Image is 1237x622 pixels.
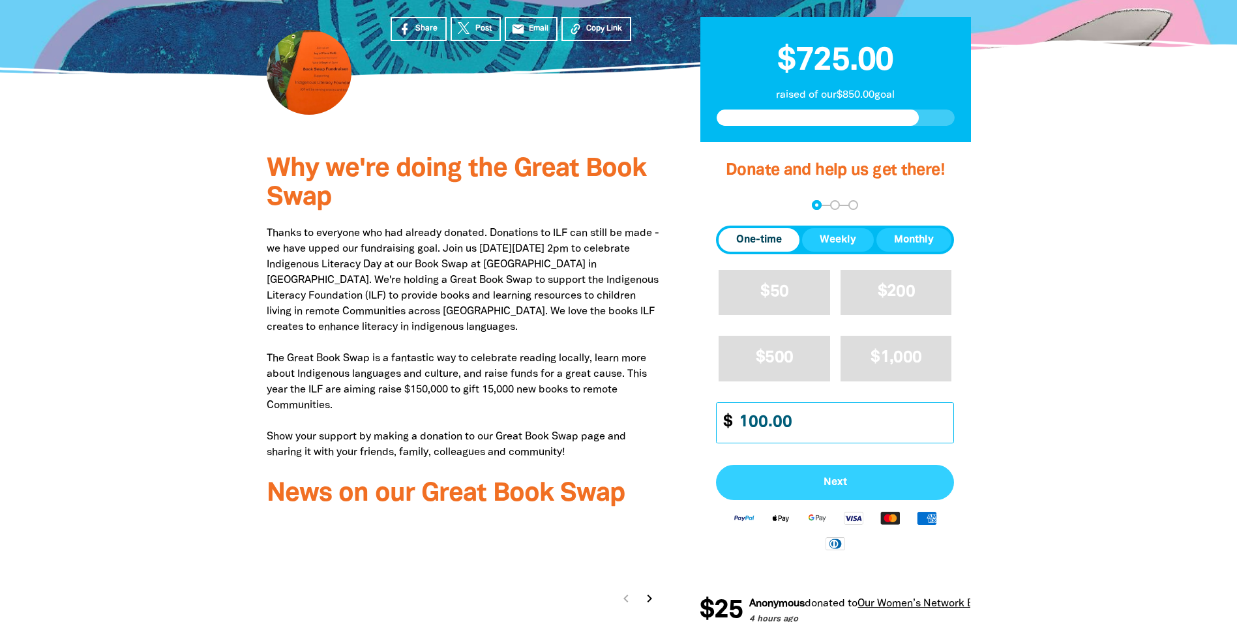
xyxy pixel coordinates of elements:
button: Copy Link [561,17,631,41]
span: Donate and help us get there! [726,163,945,178]
button: Navigate to step 2 of 3 to enter your details [830,200,840,210]
button: Navigate to step 3 of 3 to enter your payment details [848,200,858,210]
button: $1,000 [841,336,952,381]
div: Available payment methods [716,500,954,561]
p: raised of our $850.00 goal [717,87,955,103]
span: Post [475,23,492,35]
button: Monthly [876,228,951,252]
img: Google Pay logo [799,511,835,526]
span: Next [730,477,940,488]
button: Next page [640,589,659,608]
img: Mastercard logo [872,511,908,526]
span: $200 [878,284,915,299]
span: $725.00 [777,46,893,76]
span: One-time [736,232,782,248]
span: Why we're doing the Great Book Swap [267,157,646,210]
a: Our Women’s Network Book Swap [856,599,1019,608]
img: American Express logo [908,511,945,526]
button: Navigate to step 1 of 3 to enter your donation amount [812,200,822,210]
button: Weekly [802,228,874,252]
span: donated to [803,599,856,608]
span: Email [529,23,548,35]
span: Monthly [894,232,934,248]
p: Thanks to everyone who had already donated. Donations to ILF can still be made - we have upped ou... [267,226,661,460]
span: $50 [760,284,788,299]
button: $200 [841,270,952,315]
div: Paginated content [267,514,661,610]
span: Copy Link [586,23,622,35]
button: $50 [719,270,830,315]
button: Pay with Credit Card [716,465,954,500]
button: $500 [719,336,830,381]
span: $ [717,403,732,443]
span: $500 [756,350,793,365]
em: Anonymous [748,599,803,608]
i: email [511,22,525,36]
img: Paypal logo [726,511,762,526]
a: Post [451,17,501,41]
input: Enter custom amount [730,403,953,443]
span: Weekly [820,232,856,248]
div: Donation frequency [716,226,954,254]
h3: News on our Great Book Swap [267,480,661,509]
i: chevron_right [642,591,657,606]
img: Diners Club logo [817,536,854,551]
a: Share [391,17,447,41]
button: One-time [719,228,799,252]
span: $1,000 [871,350,921,365]
a: emailEmail [505,17,558,41]
img: Apple Pay logo [762,511,799,526]
img: Visa logo [835,511,872,526]
span: Share [415,23,438,35]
